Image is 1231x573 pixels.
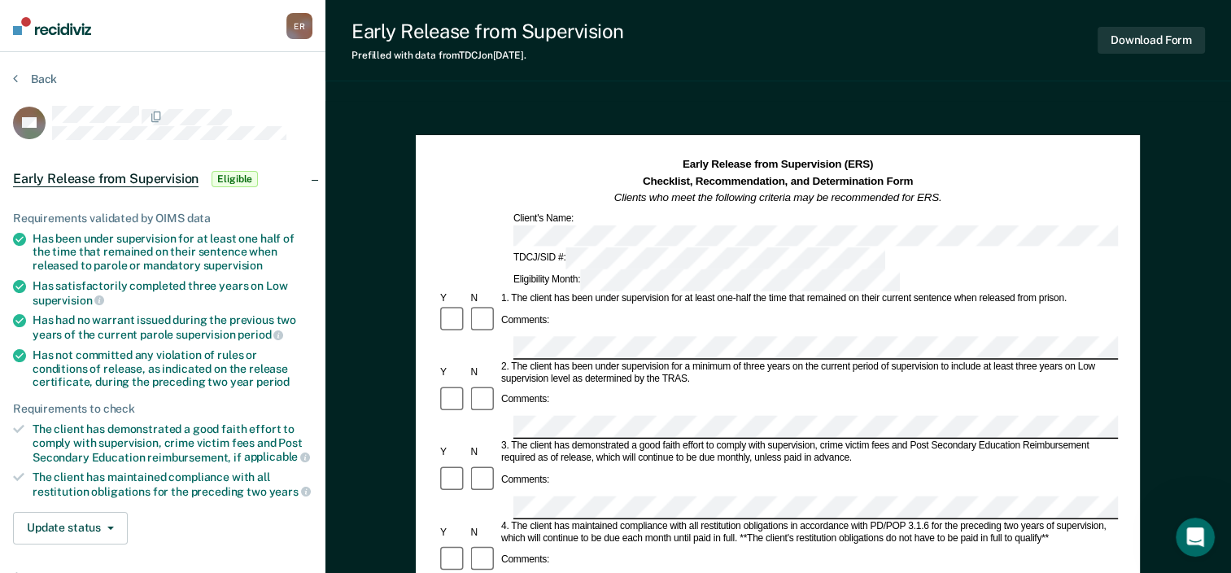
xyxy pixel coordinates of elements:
div: Has satisfactorily completed three years on Low [33,279,312,307]
div: Comments: [499,314,552,326]
div: Prefilled with data from TDCJ on [DATE] . [351,50,624,61]
div: 4. The client has maintained compliance with all restitution obligations in accordance with PD/PO... [499,520,1118,545]
div: Requirements to check [13,402,312,416]
div: Comments: [499,394,552,406]
span: period [256,375,290,388]
img: Recidiviz [13,17,91,35]
div: 1. The client has been under supervision for at least one-half the time that remained on their cu... [499,293,1118,305]
button: ER [286,13,312,39]
div: The client has demonstrated a good faith effort to comply with supervision, crime victim fees and... [33,422,312,464]
em: Clients who meet the following criteria may be recommended for ERS. [614,191,942,203]
div: Eligibility Month: [511,269,902,291]
div: Y [438,446,468,458]
div: N [469,293,499,305]
div: 2. The client has been under supervision for a minimum of three years on the current period of su... [499,361,1118,385]
iframe: Intercom live chat [1176,518,1215,557]
span: period [238,328,283,341]
div: 3. The client has demonstrated a good faith effort to comply with supervision, crime victim fees ... [499,440,1118,465]
strong: Checklist, Recommendation, and Determination Form [643,175,913,187]
span: Eligible [212,171,258,187]
div: N [469,366,499,378]
div: Comments: [499,474,552,486]
div: Requirements validated by OIMS data [13,212,312,225]
div: Y [438,366,468,378]
div: Has been under supervision for at least one half of the time that remained on their sentence when... [33,232,312,273]
button: Update status [13,512,128,545]
div: N [469,527,499,539]
button: Back [13,72,57,86]
div: E R [286,13,312,39]
div: Y [438,293,468,305]
div: The client has maintained compliance with all restitution obligations for the preceding two [33,470,312,498]
div: Early Release from Supervision [351,20,624,43]
div: Comments: [499,554,552,566]
div: Has had no warrant issued during the previous two years of the current parole supervision [33,313,312,341]
span: years [269,485,311,498]
span: supervision [33,294,104,307]
div: Has not committed any violation of rules or conditions of release, as indicated on the release ce... [33,348,312,389]
div: Y [438,527,468,539]
div: TDCJ/SID #: [511,248,888,270]
span: applicable [244,450,310,463]
span: Early Release from Supervision [13,171,199,187]
button: Download Form [1098,27,1205,54]
div: N [469,446,499,458]
span: supervision [203,259,263,272]
strong: Early Release from Supervision (ERS) [683,159,873,171]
